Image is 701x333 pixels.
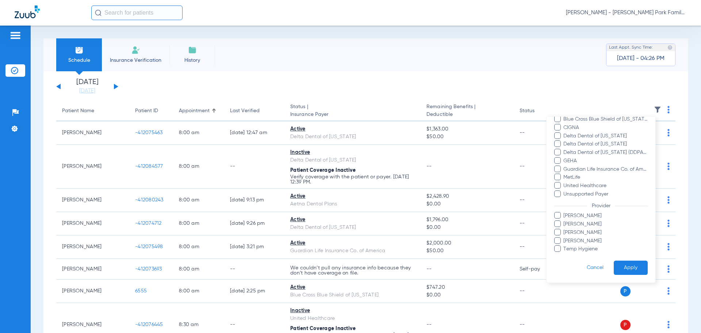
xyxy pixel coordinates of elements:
[576,261,614,275] button: Cancel
[563,132,648,140] span: Delta Dental of [US_STATE]
[563,157,648,165] span: GEHA
[563,212,648,220] span: [PERSON_NAME]
[563,237,648,245] span: [PERSON_NAME]
[563,245,648,253] span: Temp Hygiene
[563,149,648,156] span: Delta Dental of [US_STATE] (DDPA) - AI
[563,140,648,148] span: Delta Dental of [US_STATE]
[587,203,615,208] span: Provider
[563,116,648,123] span: Blue Cross Blue Shield of [US_STATE]
[563,190,648,198] span: Unsupported Payer
[563,229,648,236] span: [PERSON_NAME]
[563,166,648,173] span: Guardian Life Insurance Co. of America
[563,174,648,181] span: MetLife
[563,220,648,228] span: [PERSON_NAME]
[614,261,648,275] button: Apply
[563,124,648,132] span: CIGNA
[563,182,648,190] span: United Healthcare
